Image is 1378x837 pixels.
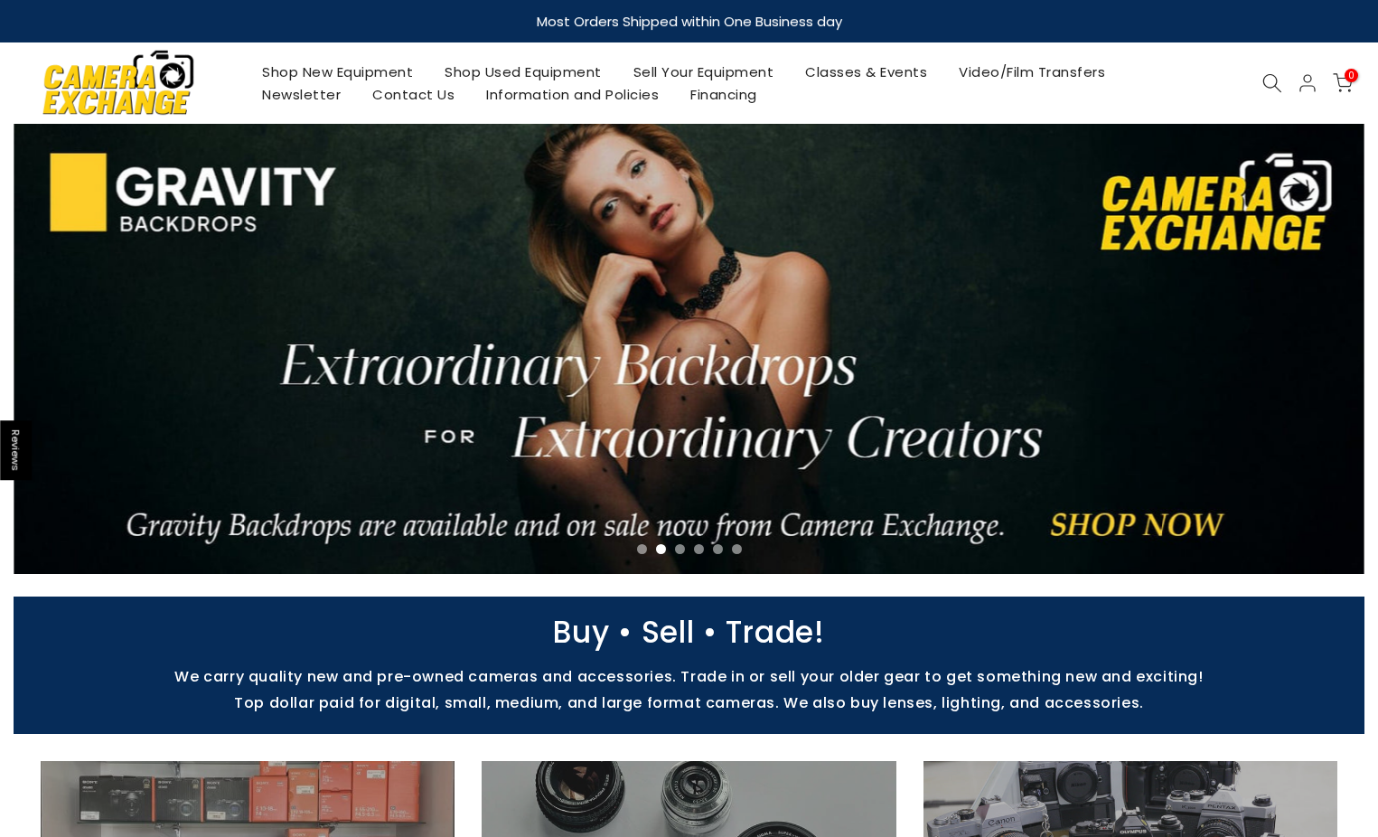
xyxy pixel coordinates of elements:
li: Page dot 5 [713,544,723,554]
li: Page dot 4 [694,544,704,554]
p: Top dollar paid for digital, small, medium, and large format cameras. We also buy lenses, lightin... [5,694,1373,711]
p: We carry quality new and pre-owned cameras and accessories. Trade in or sell your older gear to g... [5,668,1373,685]
li: Page dot 1 [637,544,647,554]
a: Shop New Equipment [247,61,429,83]
a: Video/Film Transfers [943,61,1121,83]
a: Shop Used Equipment [429,61,618,83]
a: Contact Us [357,83,471,106]
strong: Most Orders Shipped within One Business day [537,12,842,31]
a: Financing [675,83,773,106]
a: Information and Policies [471,83,675,106]
a: Sell Your Equipment [617,61,790,83]
li: Page dot 6 [732,544,742,554]
p: Buy • Sell • Trade! [5,624,1373,641]
a: Newsletter [247,83,357,106]
li: Page dot 2 [656,544,666,554]
a: Classes & Events [790,61,943,83]
span: 0 [1345,69,1358,82]
li: Page dot 3 [675,544,685,554]
a: 0 [1333,73,1353,93]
